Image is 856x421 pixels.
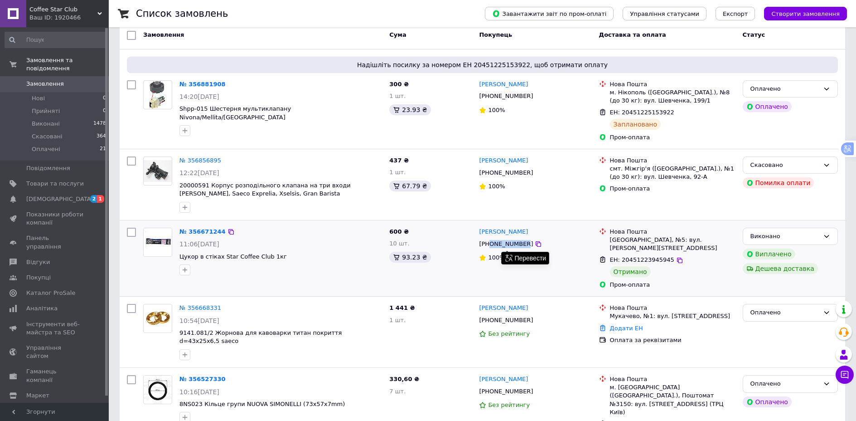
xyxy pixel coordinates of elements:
span: Повідомлення [26,164,70,172]
span: Покупці [26,274,51,282]
span: 437 ₴ [389,157,409,164]
span: Cума [389,31,406,38]
div: Пром-оплата [610,133,735,142]
a: Фото товару [143,157,172,186]
span: Замовлення та повідомлення [26,56,109,73]
div: Дешева доставка [743,263,818,274]
span: 7 шт. [389,388,406,395]
a: Додати ЕН [610,325,643,332]
div: Пром-оплата [610,281,735,289]
span: ЕН: 20451223945945 [610,256,674,263]
a: 8NS023 Кільце групи NUOVA SIMONELLI (73x57x7mm) [179,401,345,407]
span: Статус [743,31,765,38]
span: 1 шт. [389,169,406,176]
span: Без рейтингу [488,330,530,337]
button: Створити замовлення [764,7,847,20]
img: Фото товару [150,81,166,109]
span: Надішліть посилку за номером ЕН 20451225153922, щоб отримати оплату [131,60,834,69]
span: 14:20[DATE] [179,93,219,100]
span: Показники роботи компанії [26,210,84,227]
div: 93.23 ₴ [389,252,430,263]
a: [PERSON_NAME] [479,228,528,236]
div: Оплачено [750,84,819,94]
span: 12:22[DATE] [179,169,219,176]
div: Виконано [750,232,819,241]
span: 100% [488,107,505,113]
a: [PERSON_NAME] [479,157,528,165]
span: 10:16[DATE] [179,388,219,396]
span: 1 шт. [389,93,406,99]
a: № 356856895 [179,157,221,164]
a: [PERSON_NAME] [479,304,528,313]
span: 300 ₴ [389,81,409,88]
button: Чат з покупцем [836,366,854,384]
span: 0 [103,94,106,103]
span: 2 [90,195,97,203]
a: № 356881908 [179,81,226,88]
img: Фото товару [144,376,172,404]
span: Прийняті [32,107,60,115]
span: 330,60 ₴ [389,376,419,382]
span: 10 шт. [389,240,409,247]
a: № 356671244 [179,228,226,235]
span: Інструменти веб-майстра та SEO [26,320,84,337]
span: Експорт [723,10,748,17]
a: [PERSON_NAME] [479,375,528,384]
span: Аналітика [26,304,58,313]
a: Фото товару [143,375,172,404]
span: 100% [488,254,505,261]
div: Оплачено [743,397,792,407]
span: Створити замовлення [771,10,840,17]
div: Отримано [610,266,651,277]
div: Заплановано [610,119,661,130]
span: Завантажити звіт по пром-оплаті [492,10,606,18]
div: м. Нікополь ([GEOGRAPHIC_DATA].), №8 (до 30 кг): вул. Шевченка, 199/1 [610,88,735,105]
div: Скасовано [750,161,819,170]
span: Гаманець компанії [26,367,84,384]
span: 1 [97,195,104,203]
span: Управління статусами [630,10,699,17]
span: 10:54[DATE] [179,317,219,324]
div: [GEOGRAPHIC_DATA], №5: вул. [PERSON_NAME][STREET_ADDRESS] [610,236,735,252]
input: Пошук [5,32,107,48]
span: Відгуки [26,258,50,266]
span: [DEMOGRAPHIC_DATA] [26,195,93,203]
a: Фото товару [143,228,172,257]
a: Цукор в стіках Star Coffee Club 1кг [179,253,287,260]
button: Експорт [716,7,755,20]
span: Панель управління [26,234,84,250]
div: Мукачево, №1: вул. [STREET_ADDRESS] [610,312,735,320]
a: Створити замовлення [755,10,847,17]
span: 0 [103,107,106,115]
div: [PHONE_NUMBER] [477,386,535,397]
a: Фото товару [143,80,172,109]
span: Товари та послуги [26,180,84,188]
div: Пром-оплата [610,185,735,193]
span: Доставка та оплата [599,31,666,38]
a: 9141.081/2 Жорнова для кавоварки титан покриття d=43x25x6,5 saeco [179,329,342,345]
div: Ваш ID: 1920466 [29,14,109,22]
div: смт. Міжгір'я ([GEOGRAPHIC_DATA].), №1 (до 30 кг): вул. Шевченка, 92-А [610,165,735,181]
a: 20000591 Корпус розподільного клапана на три входи [PERSON_NAME], Saeco Exprelia, Xselsis, Gran B... [179,182,351,197]
div: Нова Пошта [610,375,735,383]
div: Оплата за реквізитами [610,336,735,344]
span: 11:06[DATE] [179,240,219,248]
div: Оплачено [743,101,792,112]
h1: Список замовлень [136,8,228,19]
div: [PHONE_NUMBER] [477,238,535,250]
span: Нові [32,94,45,103]
button: Завантажити звіт по пром-оплаті [485,7,614,20]
span: Маркет [26,392,49,400]
div: [PHONE_NUMBER] [477,90,535,102]
div: Нова Пошта [610,157,735,165]
a: Shpp-015 Шестерня мультиклапану Nivona/Mellita/[GEOGRAPHIC_DATA] [179,105,291,121]
a: № 356668331 [179,304,221,311]
span: Замовлення [143,31,184,38]
span: ЕН: 20451225153922 [610,109,674,116]
div: Оплачено [750,379,819,389]
span: Без рейтингу [488,401,530,408]
a: [PERSON_NAME] [479,80,528,89]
